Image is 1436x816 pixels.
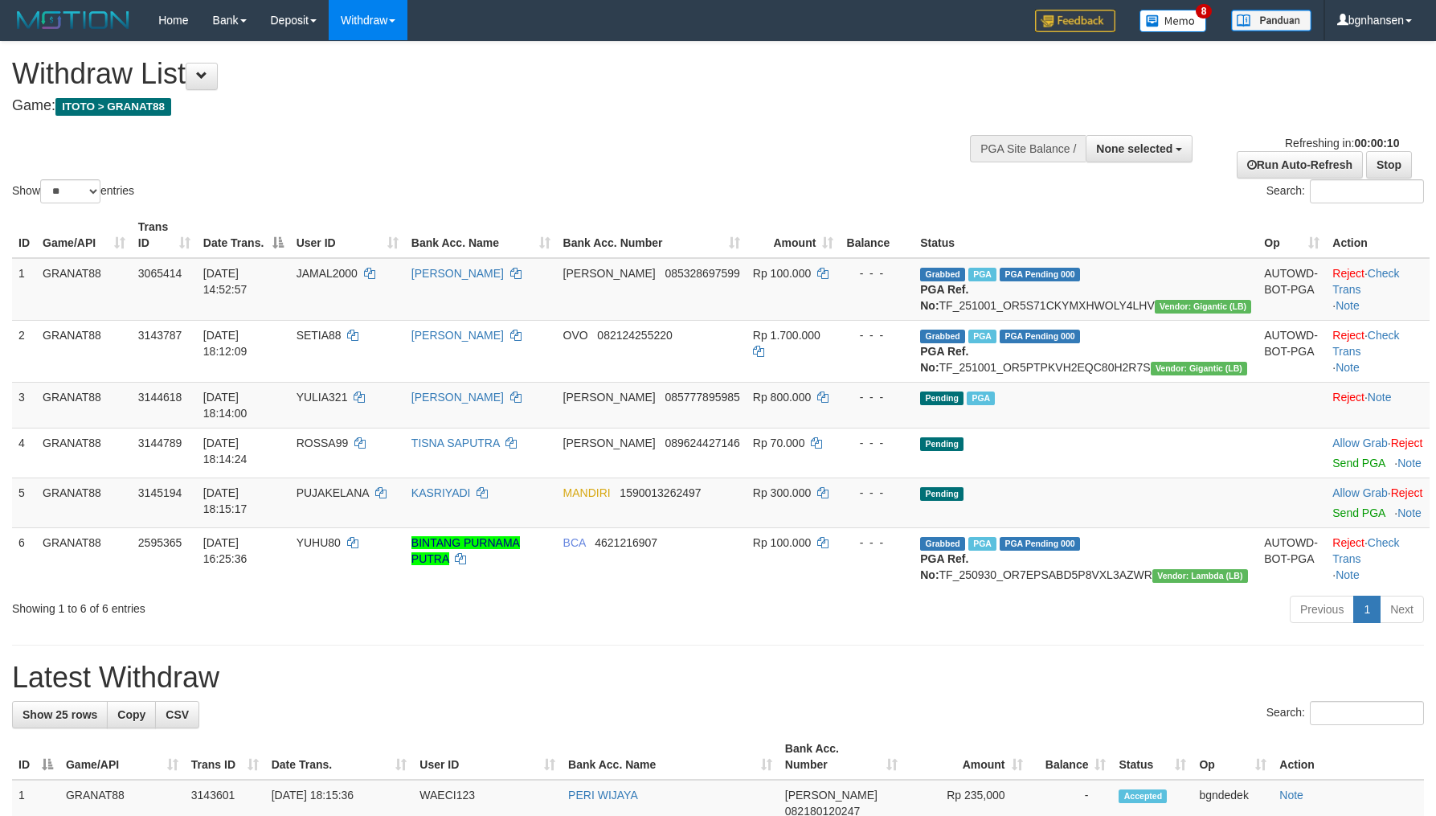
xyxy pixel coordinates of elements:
[1000,268,1080,281] span: PGA Pending
[1326,382,1430,428] td: ·
[1258,212,1326,258] th: Op: activate to sort column ascending
[1151,362,1248,375] span: Vendor URL: https://dashboard.q2checkout.com/secure
[36,320,132,382] td: GRANAT88
[747,212,841,258] th: Amount: activate to sort column ascending
[1273,734,1424,780] th: Action
[665,391,739,404] span: Copy 085777895985 to clipboard
[1096,142,1172,155] span: None selected
[185,734,265,780] th: Trans ID: activate to sort column ascending
[1332,267,1364,280] a: Reject
[203,329,248,358] span: [DATE] 18:12:09
[1336,299,1360,312] a: Note
[203,486,248,515] span: [DATE] 18:15:17
[1391,437,1423,449] a: Reject
[1290,596,1354,623] a: Previous
[1112,734,1193,780] th: Status: activate to sort column ascending
[1266,701,1424,725] label: Search:
[12,734,59,780] th: ID: activate to sort column descending
[12,527,36,589] td: 6
[920,487,963,501] span: Pending
[59,734,185,780] th: Game/API: activate to sort column ascending
[914,527,1258,589] td: TF_250930_OR7EPSABD5P8VXL3AZWR
[12,594,587,617] div: Showing 1 to 6 of 6 entries
[12,8,134,32] img: MOTION_logo.png
[1237,151,1363,178] a: Run Auto-Refresh
[753,267,811,280] span: Rp 100.000
[920,437,963,451] span: Pending
[1000,537,1080,551] span: PGA Pending
[36,382,132,428] td: GRANAT88
[297,437,349,449] span: ROSSA99
[1336,361,1360,374] a: Note
[1231,10,1311,31] img: panduan.png
[1155,300,1252,314] span: Vendor URL: https://dashboard.q2checkout.com/secure
[1266,179,1424,203] label: Search:
[1366,151,1412,178] a: Stop
[1332,391,1364,404] a: Reject
[1368,391,1392,404] a: Note
[914,320,1258,382] td: TF_251001_OR5PTPKVH2EQC80H2R7S
[968,330,996,343] span: Marked by bgndedek
[138,437,182,449] span: 3144789
[411,391,504,404] a: [PERSON_NAME]
[846,535,907,551] div: - - -
[138,391,182,404] span: 3144618
[40,179,100,203] select: Showentries
[411,486,471,499] a: KASRIYADI
[920,345,968,374] b: PGA Ref. No:
[1326,212,1430,258] th: Action
[411,437,500,449] a: TISNA SAPUTRA
[132,212,197,258] th: Trans ID: activate to sort column ascending
[411,329,504,342] a: [PERSON_NAME]
[753,486,811,499] span: Rp 300.000
[563,437,656,449] span: [PERSON_NAME]
[563,536,586,549] span: BCA
[12,662,1424,694] h1: Latest Withdraw
[265,734,414,780] th: Date Trans.: activate to sort column ascending
[920,283,968,312] b: PGA Ref. No:
[411,536,520,565] a: BINTANG PURNAMA PUTRA
[665,437,739,449] span: Copy 089624427146 to clipboard
[12,478,36,527] td: 5
[785,789,878,802] span: [PERSON_NAME]
[968,537,996,551] span: Marked by bgndany
[1326,527,1430,589] td: · ·
[1353,596,1381,623] a: 1
[12,212,36,258] th: ID
[1391,486,1423,499] a: Reject
[55,98,171,116] span: ITOTO > GRANAT88
[920,552,968,581] b: PGA Ref. No:
[197,212,290,258] th: Date Trans.: activate to sort column descending
[1258,320,1326,382] td: AUTOWD-BOT-PGA
[753,536,811,549] span: Rp 100.000
[1326,478,1430,527] td: ·
[1029,734,1113,780] th: Balance: activate to sort column ascending
[1336,568,1360,581] a: Note
[36,428,132,478] td: GRANAT88
[107,701,156,728] a: Copy
[290,212,405,258] th: User ID: activate to sort column ascending
[297,391,348,404] span: YULIA321
[1258,527,1326,589] td: AUTOWD-BOT-PGA
[23,708,97,721] span: Show 25 rows
[753,391,811,404] span: Rp 800.000
[967,392,995,405] span: Marked by bgndedek
[12,98,941,114] h4: Game:
[1139,10,1207,32] img: Button%20Memo.svg
[1397,457,1422,470] a: Note
[557,212,747,258] th: Bank Acc. Number: activate to sort column ascending
[563,329,588,342] span: OVO
[36,212,132,258] th: Game/API: activate to sort column ascending
[1332,329,1364,342] a: Reject
[1332,329,1399,358] a: Check Trans
[12,428,36,478] td: 4
[1326,258,1430,321] td: · ·
[846,389,907,405] div: - - -
[779,734,904,780] th: Bank Acc. Number: activate to sort column ascending
[1332,267,1399,296] a: Check Trans
[665,267,739,280] span: Copy 085328697599 to clipboard
[914,212,1258,258] th: Status
[413,734,562,780] th: User ID: activate to sort column ascending
[1310,701,1424,725] input: Search:
[846,435,907,451] div: - - -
